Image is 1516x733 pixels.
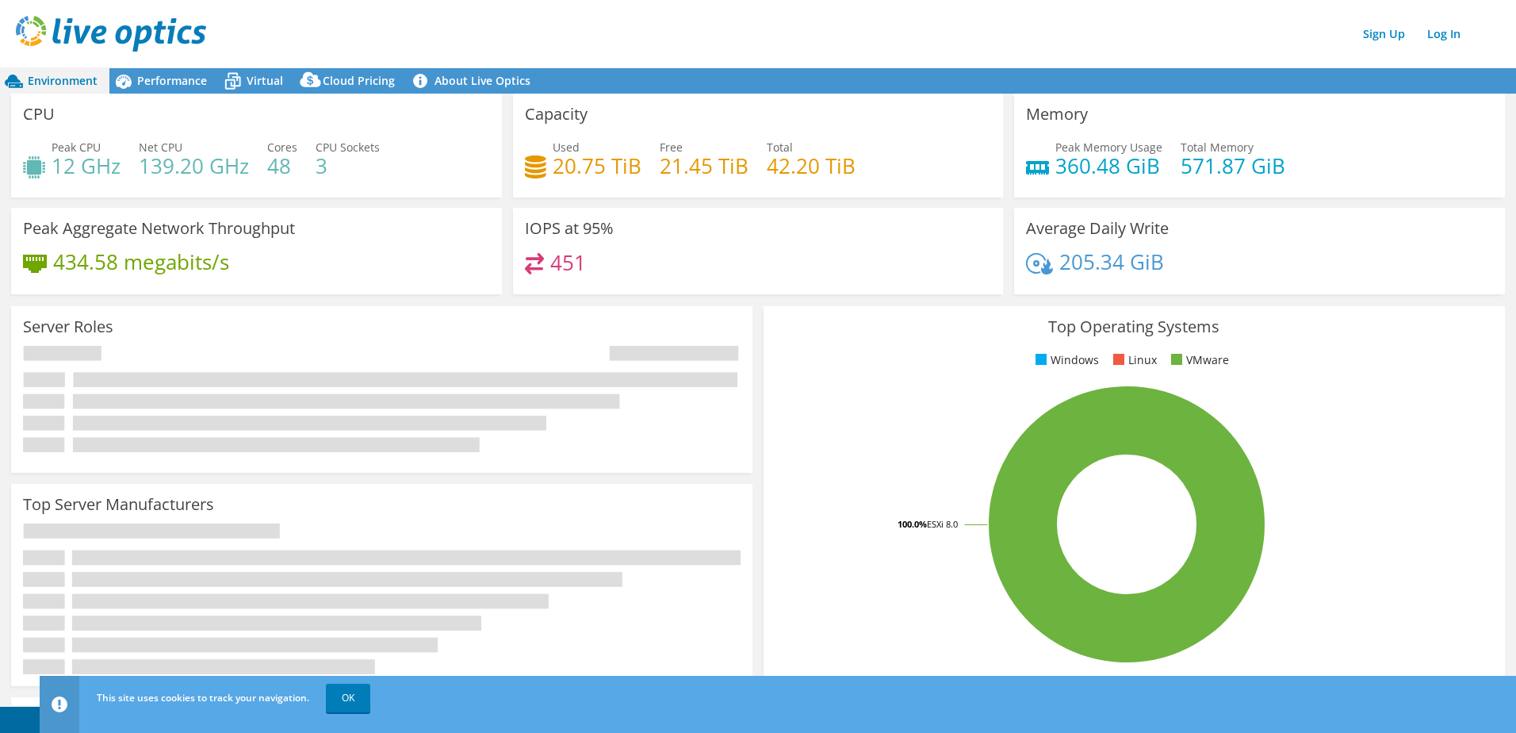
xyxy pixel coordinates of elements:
[407,68,542,94] a: About Live Optics
[767,140,793,155] span: Total
[267,140,297,155] span: Cores
[1355,22,1413,45] a: Sign Up
[52,140,101,155] span: Peak CPU
[323,73,395,88] span: Cloud Pricing
[53,253,229,271] h4: 434.58 megabits/s
[1181,157,1285,175] h4: 571.87 GiB
[775,318,1493,336] h3: Top Operating Systems
[1026,106,1088,123] h3: Memory
[23,106,55,123] h3: CPU
[660,157,748,175] h4: 21.45 TiB
[52,157,121,175] h4: 12 GHz
[1167,351,1229,369] li: VMware
[1055,140,1162,155] span: Peak Memory Usage
[1032,351,1099,369] li: Windows
[767,157,856,175] h4: 42.20 TiB
[898,518,927,530] tspan: 100.0%
[525,106,588,123] h3: Capacity
[23,318,113,336] h3: Server Roles
[139,140,182,155] span: Net CPU
[28,73,98,88] span: Environment
[927,518,958,530] tspan: ESXi 8.0
[1419,22,1468,45] a: Log In
[1109,351,1157,369] li: Linux
[1055,157,1162,175] h4: 360.48 GiB
[23,496,214,513] h3: Top Server Manufacturers
[137,73,207,88] span: Performance
[267,157,297,175] h4: 48
[16,16,206,52] img: live_optics_svg.svg
[97,691,309,704] span: This site uses cookies to track your navigation.
[247,73,283,88] span: Virtual
[1059,253,1164,271] h4: 205.34 GiB
[326,684,370,712] a: OK
[316,157,380,175] h4: 3
[660,140,683,155] span: Free
[525,220,614,237] h3: IOPS at 95%
[1026,220,1169,237] h3: Average Daily Write
[550,254,586,271] h4: 451
[553,157,641,175] h4: 20.75 TiB
[553,140,580,155] span: Used
[316,140,380,155] span: CPU Sockets
[23,220,295,237] h3: Peak Aggregate Network Throughput
[139,157,249,175] h4: 139.20 GHz
[1181,140,1254,155] span: Total Memory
